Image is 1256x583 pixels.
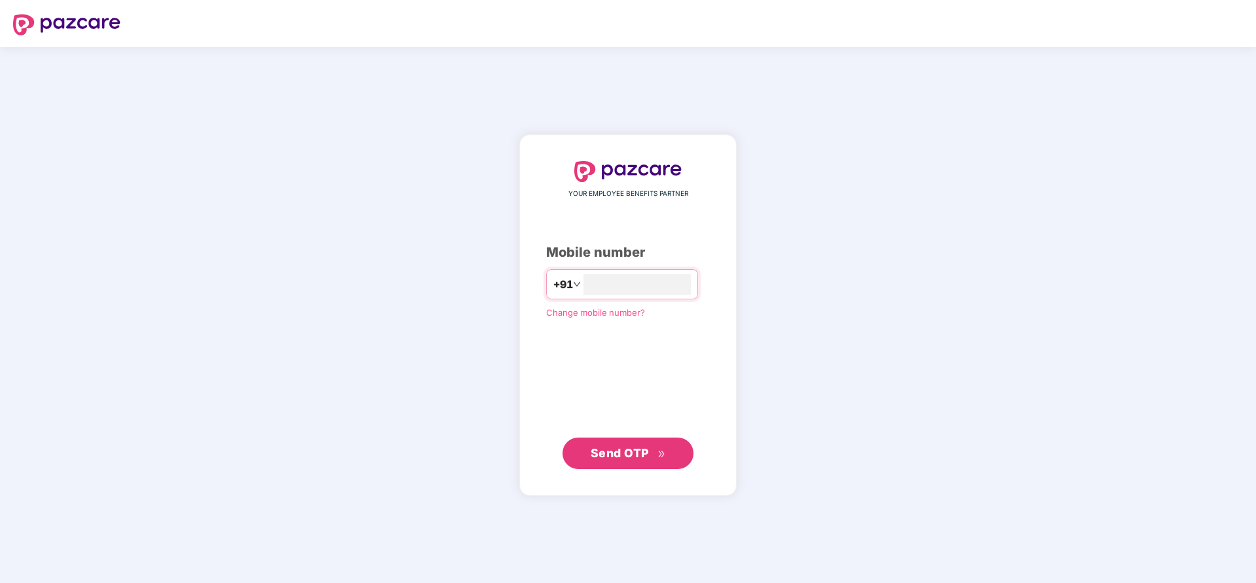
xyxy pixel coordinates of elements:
[591,446,649,460] span: Send OTP
[546,307,645,318] a: Change mobile number?
[553,276,573,293] span: +91
[573,280,581,288] span: down
[568,189,688,199] span: YOUR EMPLOYEE BENEFITS PARTNER
[657,450,666,459] span: double-right
[13,14,120,35] img: logo
[574,161,682,182] img: logo
[563,438,693,469] button: Send OTPdouble-right
[546,242,710,263] div: Mobile number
